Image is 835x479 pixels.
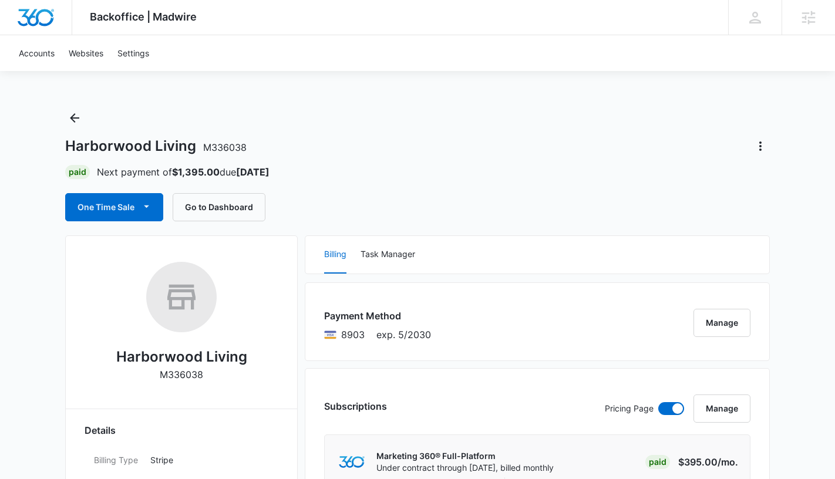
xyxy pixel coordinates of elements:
button: Manage [693,309,750,337]
div: Paid [645,455,670,469]
p: Marketing 360® Full-Platform [376,450,554,462]
strong: $1,395.00 [172,166,220,178]
h3: Subscriptions [324,399,387,413]
button: Actions [751,137,770,156]
button: Task Manager [361,236,415,274]
h3: Payment Method [324,309,431,323]
a: Websites [62,35,110,71]
img: marketing360Logo [339,456,364,468]
span: Visa ending with [341,328,365,342]
span: /mo. [718,456,738,468]
button: Billing [324,236,346,274]
strong: [DATE] [236,166,270,178]
span: Backoffice | Madwire [90,11,197,23]
p: Next payment of due [97,165,270,179]
span: M336038 [203,141,247,153]
button: One Time Sale [65,193,163,221]
span: exp. 5/2030 [376,328,431,342]
p: Pricing Page [605,402,654,415]
button: Go to Dashboard [173,193,265,221]
p: Stripe [150,454,269,466]
div: Paid [65,165,90,179]
h1: Harborwood Living [65,137,247,155]
p: $395.00 [678,455,738,469]
button: Back [65,109,84,127]
button: Manage [693,394,750,423]
h2: Harborwood Living [116,346,247,367]
a: Accounts [12,35,62,71]
dt: Billing Type [94,454,141,466]
p: M336038 [160,367,203,382]
a: Settings [110,35,156,71]
span: Details [85,423,116,437]
p: Under contract through [DATE], billed monthly [376,462,554,474]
